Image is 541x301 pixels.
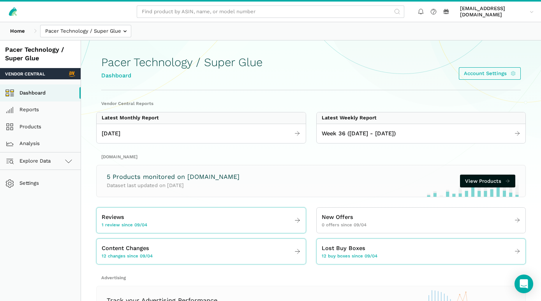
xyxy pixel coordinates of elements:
a: Home [5,25,30,38]
a: New Offers 0 offers since 09/04 [317,210,526,231]
a: [DATE] [97,126,306,140]
span: New Offers [322,213,353,222]
a: Account Settings [459,67,521,80]
span: View Products [465,177,501,185]
input: Find product by ASIN, name, or model number [137,5,404,18]
div: Pacer Technology / Super Glue [5,45,76,63]
span: Vendor Central [5,71,45,77]
span: [EMAIL_ADDRESS][DOMAIN_NAME] [460,5,527,18]
h2: [DOMAIN_NAME] [101,154,521,160]
span: Reviews [102,213,124,222]
p: Dataset last updated on [DATE] [107,182,240,189]
span: Week 36 ([DATE] - [DATE]) [322,129,396,138]
input: Pacer Technology / Super Glue [40,25,131,38]
a: View Products [460,175,515,187]
div: Latest Monthly Report [102,115,159,121]
span: 0 offers since 09/04 [322,222,367,228]
span: 12 changes since 09/04 [102,253,153,259]
a: [EMAIL_ADDRESS][DOMAIN_NAME] [458,4,536,19]
div: Dashboard [101,71,263,80]
h2: Vendor Central Reports [101,100,521,107]
span: 1 review since 09/04 [102,222,147,228]
h3: 5 Products monitored on [DOMAIN_NAME] [107,173,240,182]
span: Content Changes [102,244,149,253]
a: Lost Buy Boxes 12 buy boxes since 09/04 [317,241,526,262]
a: Content Changes 12 changes since 09/04 [97,241,306,262]
span: 12 buy boxes since 09/04 [322,253,377,259]
a: Reviews 1 review since 09/04 [97,210,306,231]
span: [DATE] [102,129,120,138]
span: Explore Data [8,156,51,166]
div: Latest Weekly Report [322,115,377,121]
a: Week 36 ([DATE] - [DATE]) [317,126,526,140]
span: Lost Buy Boxes [322,244,365,253]
h2: Advertising [101,275,521,281]
div: Open Intercom Messenger [515,275,533,293]
h1: Pacer Technology / Super Glue [101,56,263,69]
